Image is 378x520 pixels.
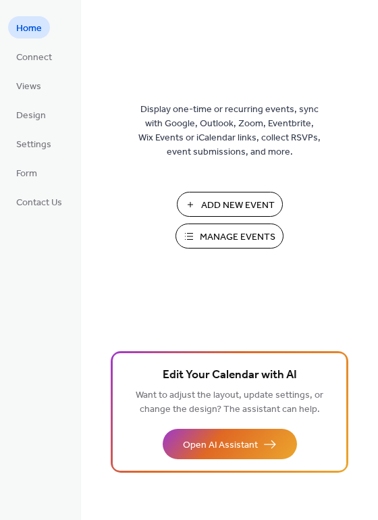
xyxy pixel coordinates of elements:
a: Connect [8,45,60,68]
a: Home [8,16,50,38]
a: Settings [8,132,59,155]
a: Contact Us [8,190,70,213]
span: Add New Event [201,199,275,213]
button: Add New Event [177,192,283,217]
span: Form [16,167,37,181]
span: Edit Your Calendar with AI [163,366,297,385]
span: Want to adjust the layout, update settings, or change the design? The assistant can help. [136,386,323,419]
a: Form [8,161,45,184]
span: Views [16,80,41,94]
span: Manage Events [200,230,275,244]
span: Open AI Assistant [183,438,258,452]
button: Open AI Assistant [163,429,297,459]
a: Design [8,103,54,126]
button: Manage Events [175,224,283,249]
span: Connect [16,51,52,65]
span: Design [16,109,46,123]
span: Home [16,22,42,36]
span: Display one-time or recurring events, sync with Google, Outlook, Zoom, Eventbrite, Wix Events or ... [138,103,321,159]
a: Views [8,74,49,97]
span: Contact Us [16,196,62,210]
span: Settings [16,138,51,152]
